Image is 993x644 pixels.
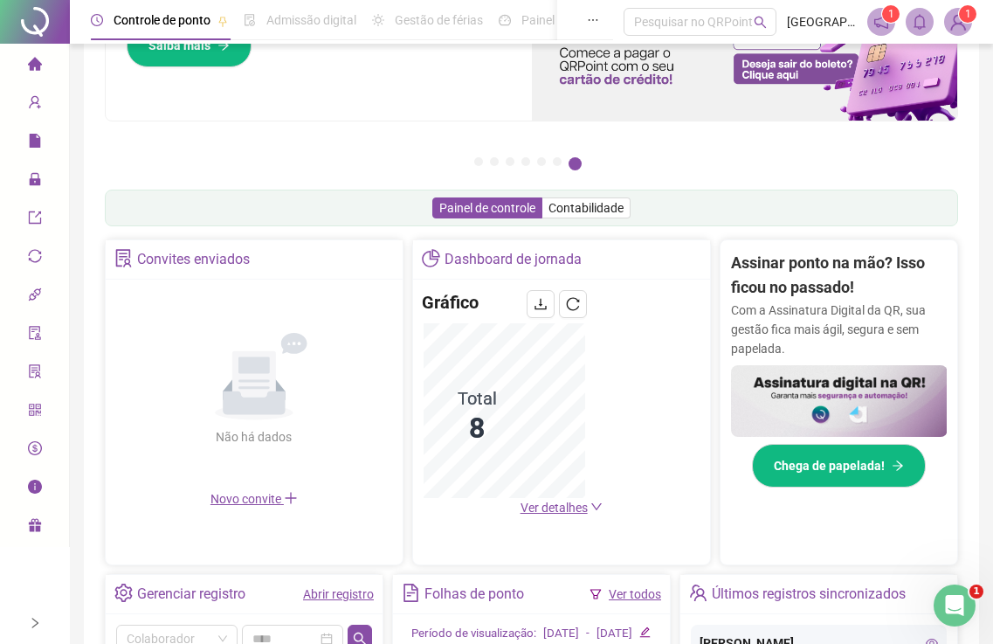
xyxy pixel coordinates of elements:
span: team [689,584,707,602]
span: lock [28,164,42,199]
span: Ver detalhes [521,501,588,515]
button: Saiba mais [127,24,252,67]
span: gift [28,510,42,545]
span: Gestão de férias [395,13,483,27]
p: Com a Assinatura Digital da QR, sua gestão fica mais ágil, segura e sem papelada. [731,301,948,358]
span: search [754,16,767,29]
button: 5 [537,157,546,166]
span: setting [114,584,133,602]
button: 2 [490,157,499,166]
span: ellipsis [587,14,599,26]
span: pushpin [217,16,228,26]
span: Controle de ponto [114,13,210,27]
h4: Gráfico [422,290,479,315]
span: 1 [969,585,983,599]
span: plus [284,491,298,505]
div: - [586,625,590,643]
span: dollar [28,433,42,468]
button: Chega de papelada! [752,444,926,488]
div: Período de visualização: [411,625,536,643]
span: Painel de controle [439,201,535,215]
span: sun [372,14,384,26]
span: Contabilidade [548,201,624,215]
span: Admissão digital [266,13,356,27]
span: Novo convite [210,492,298,506]
span: [GEOGRAPHIC_DATA] [787,12,857,31]
span: edit [639,627,651,638]
span: right [29,617,41,629]
span: sync [28,241,42,276]
div: Convites enviados [137,245,250,274]
span: notification [873,14,889,30]
div: Folhas de ponto [424,579,524,609]
span: bell [912,14,927,30]
span: arrow-right [217,39,230,52]
span: filter [590,588,602,600]
button: 4 [521,157,530,166]
h2: Assinar ponto na mão? Isso ficou no passado! [731,251,948,301]
a: Ver todos [609,587,661,601]
div: Últimos registros sincronizados [712,579,906,609]
span: home [28,49,42,84]
span: file-text [402,584,420,602]
iframe: Intercom live chat [934,585,976,627]
div: Dashboard de jornada [445,245,582,274]
img: 16062 [945,9,971,35]
sup: Atualize o seu contato no menu Meus Dados [959,5,976,23]
sup: 1 [882,5,900,23]
span: arrow-right [892,460,904,472]
span: down [590,501,603,513]
a: Abrir registro [303,587,374,601]
span: api [28,280,42,315]
button: 3 [506,157,514,166]
span: dashboard [499,14,511,26]
button: 7 [569,157,582,170]
span: audit [28,318,42,353]
div: [DATE] [596,625,632,643]
span: user-add [28,87,42,122]
a: Ver detalhes down [521,501,603,515]
span: reload [566,297,580,311]
div: Não há dados [174,427,334,447]
button: 6 [553,157,562,166]
span: solution [28,357,42,391]
span: file-done [244,14,256,26]
span: Painel do DP [521,13,590,27]
span: qrcode [28,395,42,430]
div: [DATE] [543,625,579,643]
span: 1 [965,8,971,20]
span: pie-chart [422,249,440,267]
div: Gerenciar registro [137,579,245,609]
span: file [28,126,42,161]
span: download [534,297,548,311]
span: export [28,203,42,238]
span: Saiba mais [148,36,210,55]
span: solution [114,249,133,267]
span: clock-circle [91,14,103,26]
span: 1 [888,8,894,20]
button: 1 [474,157,483,166]
img: banner%2F02c71560-61a6-44d4-94b9-c8ab97240462.png [731,365,948,438]
span: info-circle [28,472,42,507]
span: Chega de papelada! [774,456,885,475]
